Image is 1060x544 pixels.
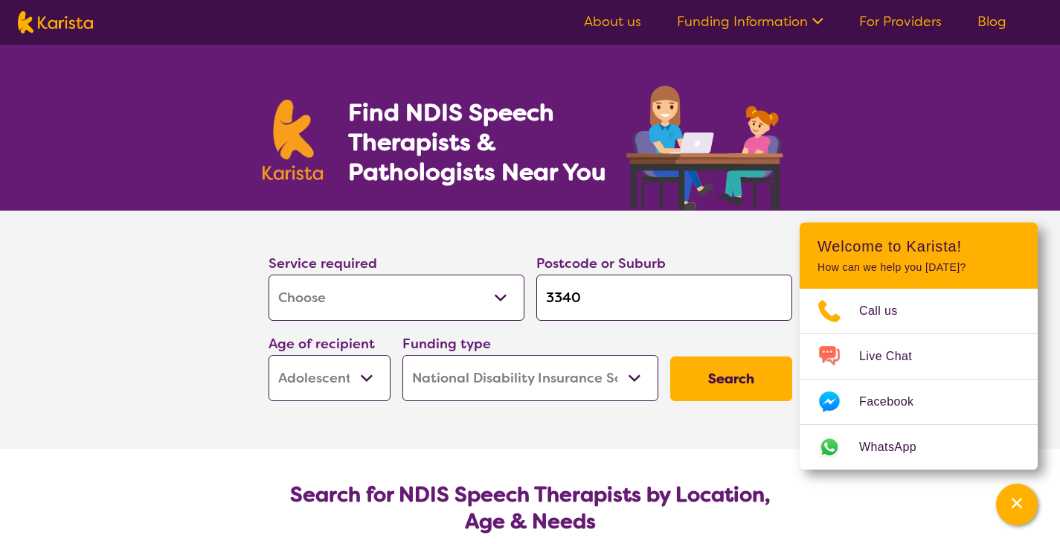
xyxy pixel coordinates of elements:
[859,345,930,368] span: Live Chat
[800,223,1038,470] div: Channel Menu
[614,80,798,211] img: speech-therapy
[269,255,377,272] label: Service required
[859,13,942,31] a: For Providers
[280,481,780,535] h2: Search for NDIS Speech Therapists by Location, Age & Needs
[348,97,623,187] h1: Find NDIS Speech Therapists & Pathologists Near You
[670,356,792,401] button: Search
[536,255,666,272] label: Postcode or Suburb
[977,13,1006,31] a: Blog
[536,275,792,321] input: Type
[800,289,1038,470] ul: Choose channel
[677,13,823,31] a: Funding Information
[800,425,1038,470] a: Web link opens in a new tab.
[859,300,916,322] span: Call us
[818,261,1020,274] p: How can we help you [DATE]?
[269,335,375,353] label: Age of recipient
[402,335,491,353] label: Funding type
[818,237,1020,255] h2: Welcome to Karista!
[18,11,93,33] img: Karista logo
[996,484,1038,525] button: Channel Menu
[263,100,324,180] img: Karista logo
[584,13,641,31] a: About us
[859,436,934,458] span: WhatsApp
[859,391,931,413] span: Facebook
